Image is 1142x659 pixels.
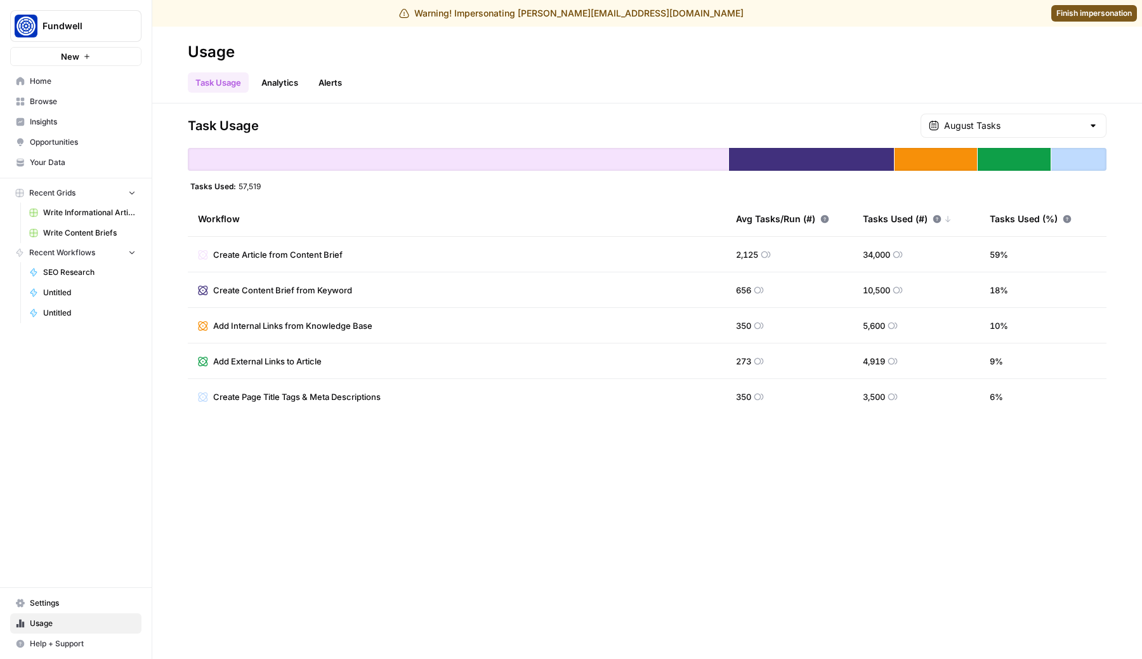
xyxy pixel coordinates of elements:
span: Finish impersonation [1056,8,1132,19]
a: Your Data [10,152,141,173]
span: Add Internal Links from Knowledge Base [213,319,372,332]
button: Recent Grids [10,183,141,203]
a: SEO Research [23,262,141,283]
span: Task Usage [188,117,259,135]
span: Your Data [30,157,136,168]
span: 350 [736,390,751,403]
span: 10,500 [863,284,890,296]
span: 57,519 [239,181,261,191]
button: Workspace: Fundwell [10,10,141,42]
a: Browse [10,91,141,112]
span: Usage [30,618,136,629]
span: 2,125 [736,248,758,261]
span: 59 % [990,248,1008,261]
a: Write Content Briefs [23,223,141,243]
span: Write Informational Article [43,207,136,218]
span: Help + Support [30,638,136,649]
button: Recent Workflows [10,243,141,262]
span: Home [30,76,136,87]
span: 6 % [990,390,1003,403]
div: Usage [188,42,235,62]
span: 34,000 [863,248,890,261]
button: New [10,47,141,66]
a: Alerts [311,72,350,93]
a: Home [10,71,141,91]
a: Settings [10,593,141,613]
span: 273 [736,355,751,368]
span: 350 [736,319,751,332]
span: Tasks Used: [190,181,236,191]
span: Create Page Title Tags & Meta Descriptions [213,390,381,403]
span: Browse [30,96,136,107]
a: Opportunities [10,132,141,152]
a: Write Informational Article [23,203,141,223]
span: Untitled [43,287,136,298]
a: Usage [10,613,141,634]
span: New [61,50,79,63]
span: Create Content Brief from Keyword [213,284,352,296]
span: Settings [30,597,136,609]
a: Untitled [23,303,141,323]
span: Opportunities [30,136,136,148]
div: Tasks Used (%) [990,201,1072,236]
a: Task Usage [188,72,249,93]
span: 18 % [990,284,1008,296]
a: Analytics [254,72,306,93]
span: 5,600 [863,319,885,332]
div: Tasks Used (#) [863,201,952,236]
span: Write Content Briefs [43,227,136,239]
span: 4,919 [863,355,885,368]
span: Fundwell [43,20,119,32]
div: Avg Tasks/Run (#) [736,201,829,236]
span: Create Article from Content Brief [213,248,343,261]
span: 9 % [990,355,1003,368]
img: Fundwell Logo [15,15,37,37]
span: Recent Workflows [29,247,95,258]
input: August Tasks [944,119,1083,132]
a: Untitled [23,283,141,303]
div: Warning! Impersonating [PERSON_NAME][EMAIL_ADDRESS][DOMAIN_NAME] [399,7,744,20]
span: SEO Research [43,267,136,278]
span: Add External Links to Article [213,355,322,368]
a: Insights [10,112,141,132]
span: 656 [736,284,751,296]
span: Insights [30,116,136,128]
span: Recent Grids [29,187,75,199]
div: Workflow [198,201,716,236]
a: Finish impersonation [1051,5,1137,22]
span: 3,500 [863,390,885,403]
button: Help + Support [10,634,141,654]
span: 10 % [990,319,1008,332]
span: Untitled [43,307,136,319]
